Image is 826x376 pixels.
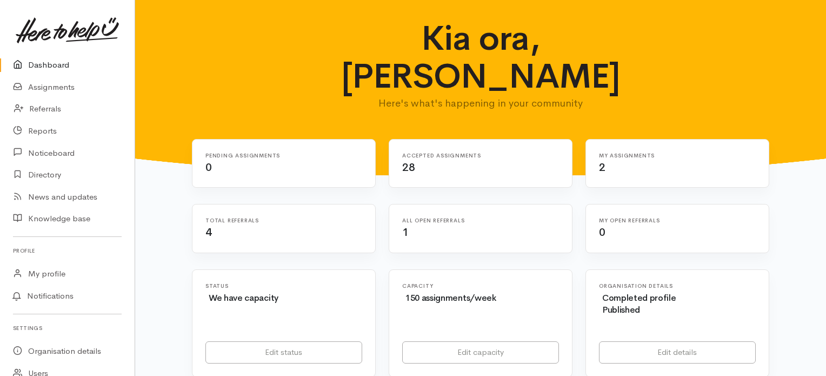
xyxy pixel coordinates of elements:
h6: Settings [13,321,122,335]
h6: Capacity [402,283,559,289]
h6: Total referrals [205,217,349,223]
span: We have capacity [209,292,278,304]
span: 150 assignments/week [405,292,496,304]
span: 1 [402,226,409,239]
p: Here's what's happening in your community [321,96,641,111]
h6: Status [205,283,362,289]
span: 0 [205,161,212,174]
span: Published [602,304,640,315]
span: 4 [205,226,212,239]
a: Edit details [599,341,756,364]
h6: My assignments [599,153,743,159]
h6: Pending assignments [205,153,349,159]
h6: My open referrals [599,217,743,223]
h6: Organisation Details [599,283,756,289]
h6: Accepted assignments [402,153,546,159]
span: 28 [402,161,415,174]
a: Edit status [205,341,362,364]
h6: Profile [13,243,122,258]
span: 2 [599,161,605,174]
span: 0 [599,226,605,239]
a: Edit capacity [402,341,559,364]
h1: Kia ora, [PERSON_NAME] [321,19,641,96]
h6: All open referrals [402,217,546,223]
span: Completed profile [602,292,676,304]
